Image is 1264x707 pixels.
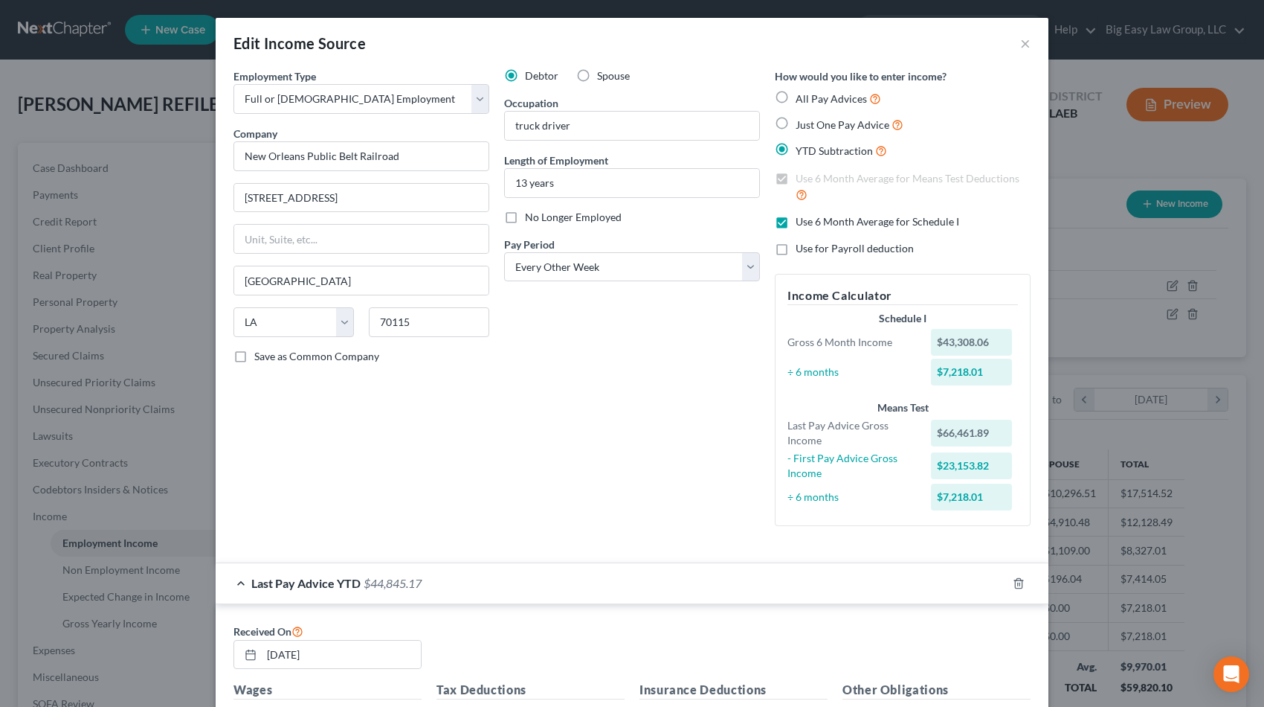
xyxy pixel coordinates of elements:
div: $43,308.06 [931,329,1013,356]
input: Enter city... [234,266,488,295]
span: Debtor [525,69,558,82]
div: - First Pay Advice Gross Income [780,451,923,481]
div: Edit Income Source [233,33,366,54]
div: $7,218.01 [931,359,1013,386]
input: Unit, Suite, etc... [234,225,488,253]
span: Employment Type [233,70,316,83]
div: $7,218.01 [931,484,1013,511]
h5: Insurance Deductions [639,681,828,700]
div: $23,153.82 [931,452,1013,479]
input: Enter address... [234,184,488,212]
div: ÷ 6 months [780,490,923,505]
div: Means Test [787,400,1018,415]
input: MM/DD/YYYY [262,641,421,669]
div: Open Intercom Messenger [1213,656,1249,692]
span: Use 6 Month Average for Means Test Deductions [796,172,1019,185]
div: ÷ 6 months [780,365,923,380]
h5: Income Calculator [787,287,1018,305]
span: YTD Subtraction [796,144,873,157]
span: Use for Payroll deduction [796,242,914,255]
input: -- [505,112,759,140]
h5: Wages [233,681,422,700]
span: Use 6 Month Average for Schedule I [796,215,959,228]
span: No Longer Employed [525,211,622,223]
input: Search company by name... [233,141,489,171]
span: Just One Pay Advice [796,118,889,131]
span: All Pay Advices [796,92,867,105]
button: × [1020,34,1031,52]
span: Company [233,127,277,140]
span: Pay Period [504,238,555,251]
label: How would you like to enter income? [775,68,947,84]
span: Save as Common Company [254,350,379,362]
h5: Tax Deductions [436,681,625,700]
label: Length of Employment [504,153,608,168]
label: Occupation [504,95,558,111]
div: Last Pay Advice Gross Income [780,418,923,448]
input: ex: 2 years [505,169,759,197]
span: $44,845.17 [364,576,422,590]
div: $66,461.89 [931,420,1013,447]
input: Enter zip... [369,307,489,337]
span: Last Pay Advice YTD [251,576,361,590]
label: Received On [233,622,303,640]
span: Spouse [597,69,630,82]
div: Schedule I [787,311,1018,326]
h5: Other Obligations [842,681,1031,700]
div: Gross 6 Month Income [780,335,923,350]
